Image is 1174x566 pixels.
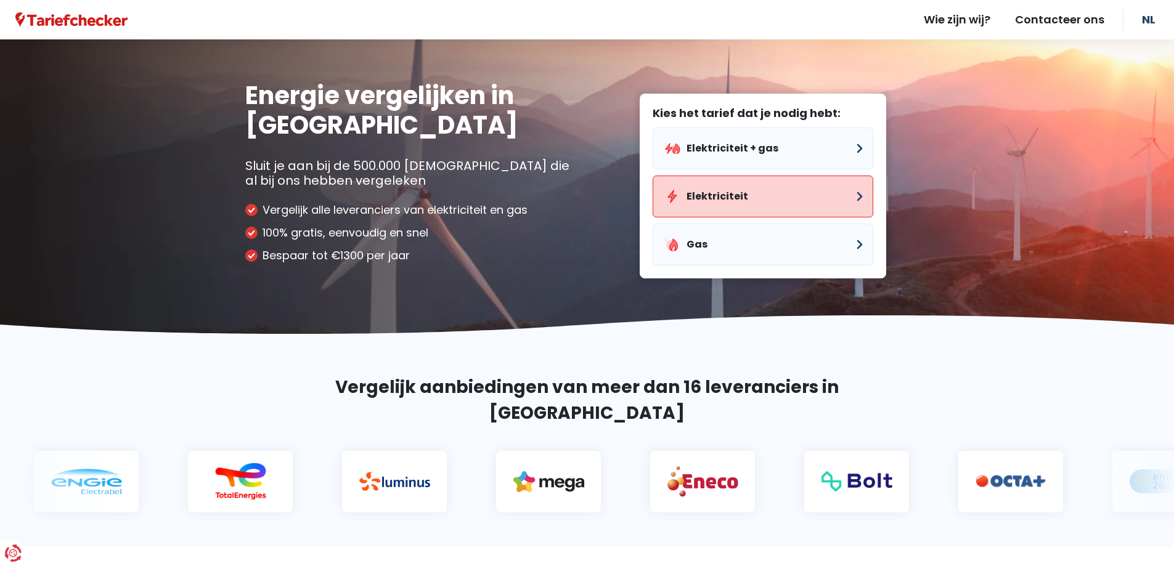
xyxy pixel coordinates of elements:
img: Mega [509,471,580,492]
a: Tariefchecker [15,12,128,28]
h2: Vergelijk aanbiedingen van meer dan 16 leveranciers in [GEOGRAPHIC_DATA] [245,374,929,426]
h1: Energie vergelijken in [GEOGRAPHIC_DATA] [245,81,578,140]
img: Eneco [663,465,734,498]
img: Octa + [971,475,1042,488]
button: Elektriciteit + gas [653,127,873,169]
img: Luminus [355,472,426,491]
label: Kies het tarief dat je nodig hebt: [653,107,873,120]
p: Sluit je aan bij de 500.000 [DEMOGRAPHIC_DATA] die al bij ons hebben vergeleken [245,158,578,188]
li: Bespaar tot €1300 per jaar [245,249,578,262]
img: Engie electrabel [47,469,118,495]
button: Gas [653,224,873,265]
img: Tariefchecker logo [15,12,128,28]
img: Bolt [817,471,888,491]
li: Vergelijk alle leveranciers van elektriciteit en gas [245,203,578,217]
li: 100% gratis, eenvoudig en snel [245,226,578,240]
img: Total Energies [201,463,272,501]
button: Elektriciteit [653,176,873,217]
